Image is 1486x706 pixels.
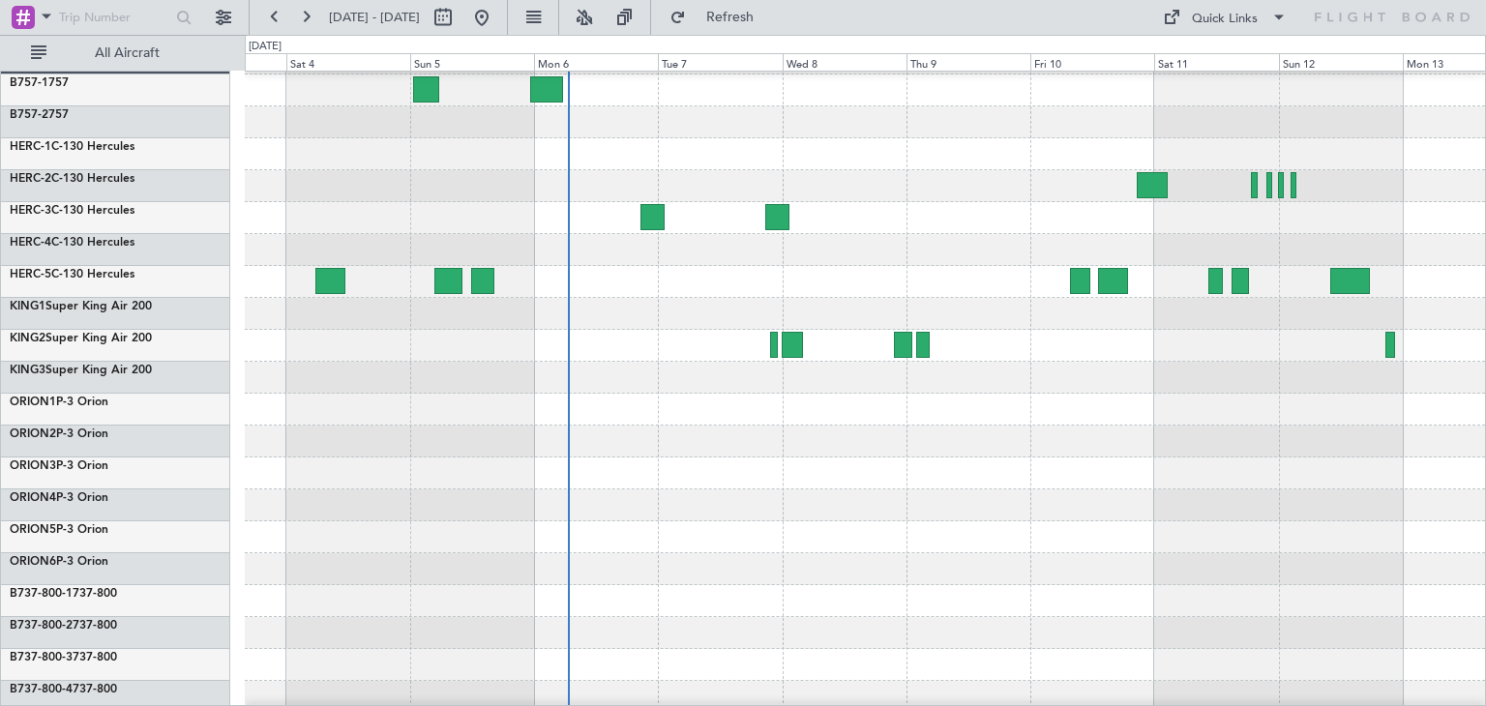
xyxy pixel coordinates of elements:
span: ORION2 [10,428,56,440]
span: HERC-4 [10,237,51,249]
span: KING2 [10,333,45,344]
div: Sun 12 [1279,53,1403,71]
a: B737-800-4737-800 [10,684,117,695]
div: Fri 10 [1030,53,1154,71]
a: HERC-4C-130 Hercules [10,237,134,249]
span: HERC-1 [10,141,51,153]
div: Tue 7 [658,53,782,71]
a: KING2Super King Air 200 [10,333,152,344]
span: [DATE] - [DATE] [329,9,420,26]
a: KING3Super King Air 200 [10,365,152,376]
span: ORION1 [10,397,56,408]
a: ORION1P-3 Orion [10,397,108,408]
a: B757-2757 [10,109,69,121]
span: KING3 [10,365,45,376]
div: Sun 5 [410,53,534,71]
a: ORION3P-3 Orion [10,460,108,472]
span: ORION5 [10,524,56,536]
button: Quick Links [1153,2,1296,33]
a: B737-800-2737-800 [10,620,117,632]
span: All Aircraft [50,46,204,60]
a: KING1Super King Air 200 [10,301,152,312]
a: ORION6P-3 Orion [10,556,108,568]
button: Refresh [661,2,777,33]
a: ORION5P-3 Orion [10,524,108,536]
input: Trip Number [59,3,170,32]
span: ORION4 [10,492,56,504]
div: Sat 11 [1154,53,1278,71]
span: ORION6 [10,556,56,568]
span: B737-800-2 [10,620,73,632]
span: B737-800-3 [10,652,73,663]
span: B737-800-1 [10,588,73,600]
span: HERC-2 [10,173,51,185]
span: HERC-5 [10,269,51,280]
span: KING1 [10,301,45,312]
div: Sat 4 [286,53,410,71]
a: HERC-5C-130 Hercules [10,269,134,280]
div: Wed 8 [783,53,906,71]
div: [DATE] [249,39,282,55]
span: Refresh [690,11,771,24]
div: Mon 6 [534,53,658,71]
span: HERC-3 [10,205,51,217]
a: B737-800-3737-800 [10,652,117,663]
a: HERC-1C-130 Hercules [10,141,134,153]
span: ORION3 [10,460,56,472]
a: ORION2P-3 Orion [10,428,108,440]
div: Quick Links [1192,10,1258,29]
a: HERC-2C-130 Hercules [10,173,134,185]
a: HERC-3C-130 Hercules [10,205,134,217]
div: Thu 9 [906,53,1030,71]
span: B757-2 [10,109,48,121]
span: B737-800-4 [10,684,73,695]
a: B737-800-1737-800 [10,588,117,600]
button: All Aircraft [21,38,210,69]
a: B757-1757 [10,77,69,89]
span: B757-1 [10,77,48,89]
a: ORION4P-3 Orion [10,492,108,504]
